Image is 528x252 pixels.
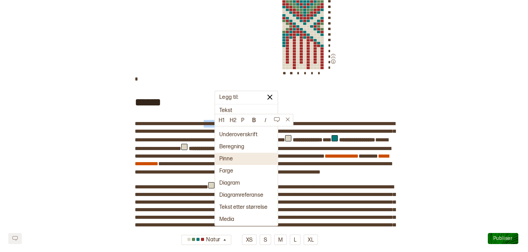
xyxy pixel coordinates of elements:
button: B [248,115,259,126]
button: H2 [226,115,237,126]
button: Underoverskrift [215,129,278,141]
button: Tekst etter størrelse [215,201,278,213]
button: Pinne [215,153,278,165]
button: Diagram [215,177,278,189]
img: lukk valg [266,93,274,101]
button: XS [242,234,257,245]
div: Natur [185,234,222,246]
button: M [274,234,287,245]
img: A chat bubble [274,116,280,122]
button: Natur [181,235,231,245]
button: I [259,115,271,126]
button: P [237,115,248,126]
button: Beregning [215,141,278,153]
button: Publiser [488,233,518,244]
button: S [259,234,271,245]
button: H1 [215,115,226,126]
button: Media [215,213,278,225]
button: Farge [215,165,278,177]
span: Publiser [493,235,513,241]
button: Diagramreferanse [215,189,278,201]
button: XL [303,234,318,245]
p: Legg til : [219,94,239,101]
button: L [290,234,301,245]
button: Tekst [215,104,278,116]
